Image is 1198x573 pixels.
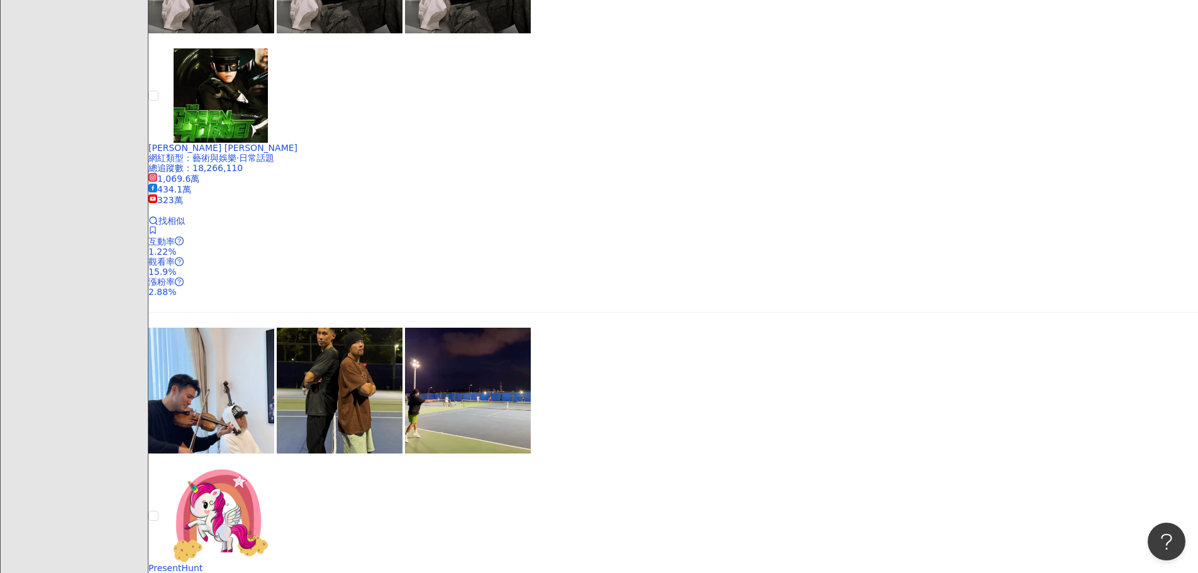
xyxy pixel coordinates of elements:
a: KOL Avatar[PERSON_NAME] [PERSON_NAME]網紅類型：藝術與娛樂·日常話題總追蹤數：18,266,1101,069.6萬434.1萬323萬找相似互動率questi... [148,48,1198,453]
span: question-circle [175,277,184,286]
div: 2.88% [148,287,1198,297]
img: post-image [277,328,402,453]
span: 觀看率 [148,257,175,267]
iframe: Help Scout Beacon - Open [1148,523,1185,560]
span: question-circle [175,257,184,266]
span: 日常話題 [239,153,274,163]
img: KOL Avatar [174,469,268,563]
span: question-circle [175,236,184,245]
div: 總追蹤數 ： 18,266,110 [148,163,1198,173]
span: 323萬 [148,195,183,205]
span: 找相似 [158,216,185,226]
a: 找相似 [148,216,185,226]
span: [PERSON_NAME] [PERSON_NAME] [148,143,297,153]
div: 網紅類型 ： [148,153,1198,163]
span: 434.1萬 [148,184,191,194]
div: 1.22% [148,247,1198,257]
span: PresentHunt [148,563,202,573]
img: post-image [405,328,531,453]
span: 互動率 [148,236,175,247]
img: post-image [148,328,274,453]
span: 1,069.6萬 [148,174,199,184]
div: 15.9% [148,267,1198,277]
img: KOL Avatar [174,48,268,143]
span: · [236,153,239,163]
span: 漲粉率 [148,277,175,287]
span: 藝術與娛樂 [192,153,236,163]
